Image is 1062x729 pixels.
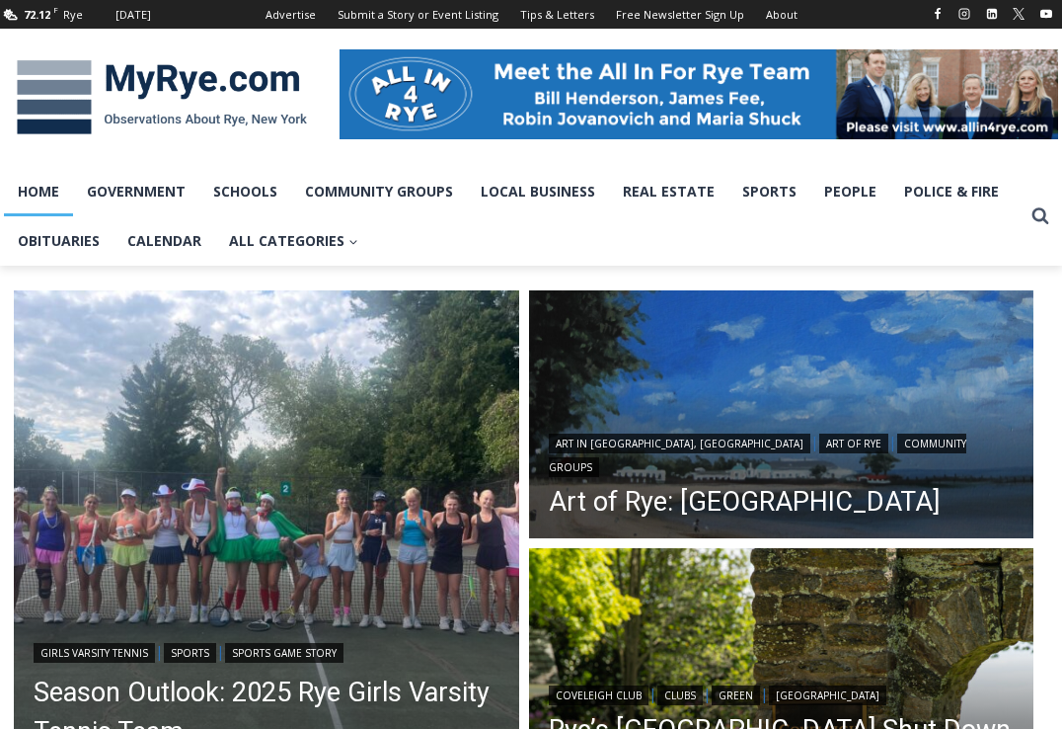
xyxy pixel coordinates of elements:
[467,167,609,216] a: Local Business
[229,230,358,252] span: All Categories
[4,167,1023,267] nav: Primary Navigation
[549,430,1015,477] div: | |
[549,682,1015,705] div: | | |
[34,643,155,663] a: Girls Varsity Tennis
[529,290,1034,543] img: (PHOTO: Rye Beach. An inviting shoreline on a bright day. By Elizabeth Derderian.)
[4,216,114,266] a: Obituaries
[63,6,83,24] div: Rye
[819,434,888,453] a: Art of Rye
[549,487,1015,517] a: Art of Rye: [GEOGRAPHIC_DATA]
[164,643,216,663] a: Sports
[24,7,50,22] span: 72.12
[4,167,73,216] a: Home
[1007,2,1030,26] a: X
[549,434,810,453] a: Art in [GEOGRAPHIC_DATA], [GEOGRAPHIC_DATA]
[890,167,1013,216] a: Police & Fire
[199,167,291,216] a: Schools
[810,167,890,216] a: People
[657,686,703,705] a: Clubs
[769,686,886,705] a: [GEOGRAPHIC_DATA]
[952,2,976,26] a: Instagram
[549,434,966,477] a: Community Groups
[115,6,151,24] div: [DATE]
[1034,2,1058,26] a: YouTube
[609,167,728,216] a: Real Estate
[529,290,1034,543] a: Read More Art of Rye: Rye Beach
[340,49,1058,138] img: All in for Rye
[114,216,215,266] a: Calendar
[549,686,648,705] a: Coveleigh Club
[926,2,949,26] a: Facebook
[34,639,499,663] div: | |
[1023,199,1058,234] button: View Search Form
[215,216,372,266] a: All Categories
[980,2,1004,26] a: Linkedin
[53,4,58,15] span: F
[4,46,320,149] img: MyRye.com
[728,167,810,216] a: Sports
[712,686,760,705] a: Green
[225,643,343,663] a: Sports Game Story
[291,167,467,216] a: Community Groups
[73,167,199,216] a: Government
